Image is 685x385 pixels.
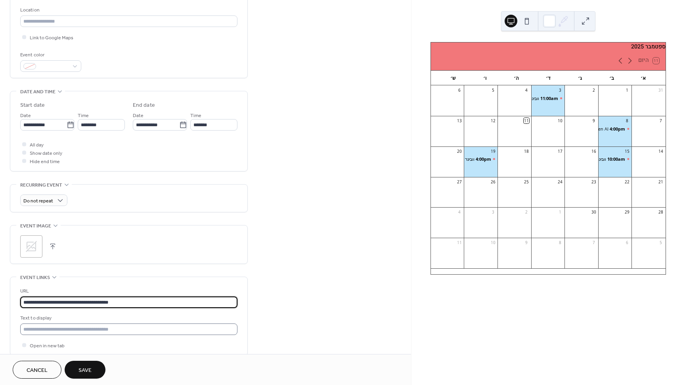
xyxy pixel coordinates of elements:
div: 8 [557,240,563,246]
div: 5 [658,240,664,246]
div: ו׳ [469,71,501,86]
div: 1 [557,210,563,215]
div: 30 [591,210,597,215]
div: Start date [20,101,45,110]
span: 10:00am [606,156,625,162]
span: Time [190,112,201,120]
span: 11:00am [539,95,558,101]
div: 14 [658,148,664,154]
div: 3 [490,210,496,215]
div: 1 [624,88,630,93]
div: 9 [591,118,597,123]
div: 2 [591,88,597,93]
div: 23 [591,179,597,185]
div: 17 [557,148,563,154]
button: Cancel [13,361,61,379]
span: 4:00pm [608,126,625,132]
div: א׳ [628,71,659,86]
span: Do not repeat [23,196,53,206]
span: 4:00pm [475,156,491,162]
div: 21 [658,179,664,185]
div: 18 [524,148,529,154]
div: 29 [624,210,630,215]
div: 11 [457,240,462,246]
div: ג׳ [564,71,596,86]
div: 7 [658,118,664,123]
div: 2 [524,210,529,215]
div: ב׳ [596,71,628,86]
div: 9 [524,240,529,246]
div: 16 [591,148,597,154]
span: Save [78,366,92,375]
div: 28 [658,210,664,215]
div: 6 [457,88,462,93]
span: Recurring event [20,181,62,189]
div: 26 [490,179,496,185]
div: 5 [490,88,496,93]
div: 4 [457,210,462,215]
span: Date and time [20,88,55,96]
div: 8 [624,118,630,123]
div: 10 [557,118,563,123]
div: Gen AI - איך ארגונים יכולים לקפוץ לסיר הרותח ולהמשיך לשחות? [599,126,632,132]
div: 12 [490,118,496,123]
span: Link to Google Maps [30,34,73,42]
div: 15 [624,148,630,154]
div: וובינר המשכיות עסקית בעידן המודרני אל מול סט האיומים העדכני [464,156,498,162]
span: Open in new tab [30,342,65,350]
div: URL [20,287,236,295]
div: 6 [624,240,630,246]
div: 3 [557,88,563,93]
div: Event color [20,51,80,59]
div: 13 [457,118,462,123]
div: 22 [624,179,630,185]
div: 25 [524,179,529,185]
button: Save [65,361,105,379]
div: וובינר רובוטיקה תבונית לשירות הגיל השלישי [532,95,565,101]
div: 10 [490,240,496,246]
div: 4 [524,88,529,93]
div: 31 [658,88,664,93]
span: Time [78,112,89,120]
span: Event image [20,222,51,230]
div: 27 [457,179,462,185]
span: Event links [20,273,50,282]
span: Hide end time [30,158,60,166]
div: Location [20,6,236,14]
div: ד׳ [532,71,564,86]
div: 7 [591,240,597,246]
span: Cancel [27,366,48,375]
span: Show date only [30,149,62,158]
span: Date [133,112,144,120]
div: ה׳ [501,71,532,86]
span: Date [20,112,31,120]
div: 24 [557,179,563,185]
span: All day [30,141,44,149]
div: Text to display [20,314,236,322]
div: ש׳ [437,71,469,86]
div: 11 [524,118,529,123]
div: ; [20,235,42,258]
div: וובינר הגדרת מדדי ביצוע מרכזיים (KPI's) לחדשנות [599,156,632,162]
div: 19 [490,148,496,154]
div: End date [133,101,155,110]
div: ספטמבר 2025 [431,42,666,51]
div: 20 [457,148,462,154]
